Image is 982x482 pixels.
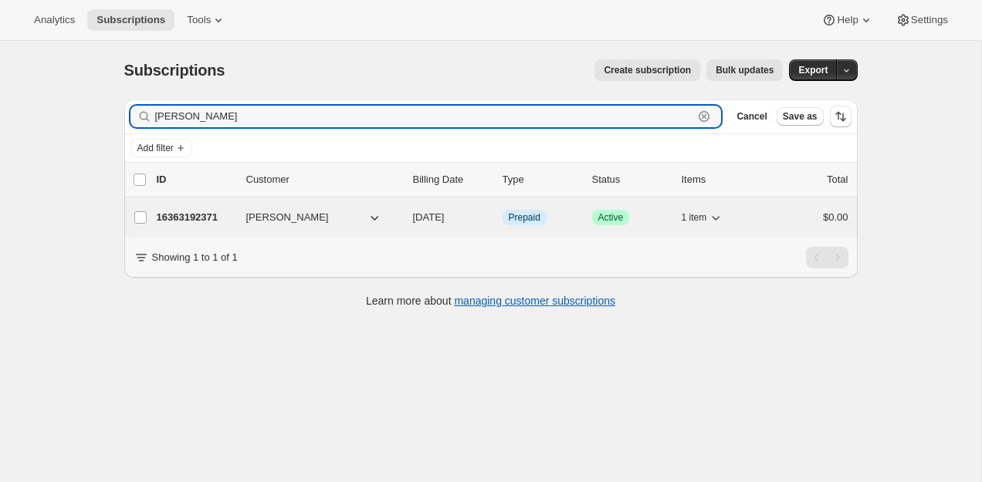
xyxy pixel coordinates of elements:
[246,172,401,187] p: Customer
[598,211,624,224] span: Active
[503,172,580,187] div: Type
[413,172,490,187] p: Billing Date
[798,64,828,76] span: Export
[137,142,174,154] span: Add filter
[812,9,882,31] button: Help
[604,64,691,76] span: Create subscription
[87,9,174,31] button: Subscriptions
[736,110,767,123] span: Cancel
[830,106,852,127] button: Sort the results
[237,205,391,230] button: [PERSON_NAME]
[178,9,235,31] button: Tools
[413,211,445,223] span: [DATE]
[152,250,238,265] p: Showing 1 to 1 of 1
[592,172,669,187] p: Status
[157,172,234,187] p: ID
[25,9,84,31] button: Analytics
[509,211,540,224] span: Prepaid
[789,59,837,81] button: Export
[911,14,948,26] span: Settings
[157,172,848,187] div: IDCustomerBilling DateTypeStatusItemsTotal
[823,211,848,223] span: $0.00
[777,107,824,126] button: Save as
[97,14,165,26] span: Subscriptions
[155,106,694,127] input: Filter subscribers
[34,14,75,26] span: Analytics
[696,109,712,124] button: Clear
[682,172,759,187] div: Items
[366,293,615,308] p: Learn more about
[730,107,773,126] button: Cancel
[246,210,329,225] span: [PERSON_NAME]
[716,64,774,76] span: Bulk updates
[594,59,700,81] button: Create subscription
[806,247,848,268] nav: Pagination
[187,14,211,26] span: Tools
[682,211,707,224] span: 1 item
[157,207,848,228] div: 16363192371[PERSON_NAME][DATE]InfoPrepaidSuccessActive1 item$0.00
[124,62,225,79] span: Subscriptions
[682,207,724,228] button: 1 item
[157,210,234,225] p: 16363192371
[454,295,615,307] a: managing customer subscriptions
[827,172,848,187] p: Total
[886,9,957,31] button: Settings
[837,14,858,26] span: Help
[706,59,783,81] button: Bulk updates
[783,110,818,123] span: Save as
[130,139,192,157] button: Add filter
